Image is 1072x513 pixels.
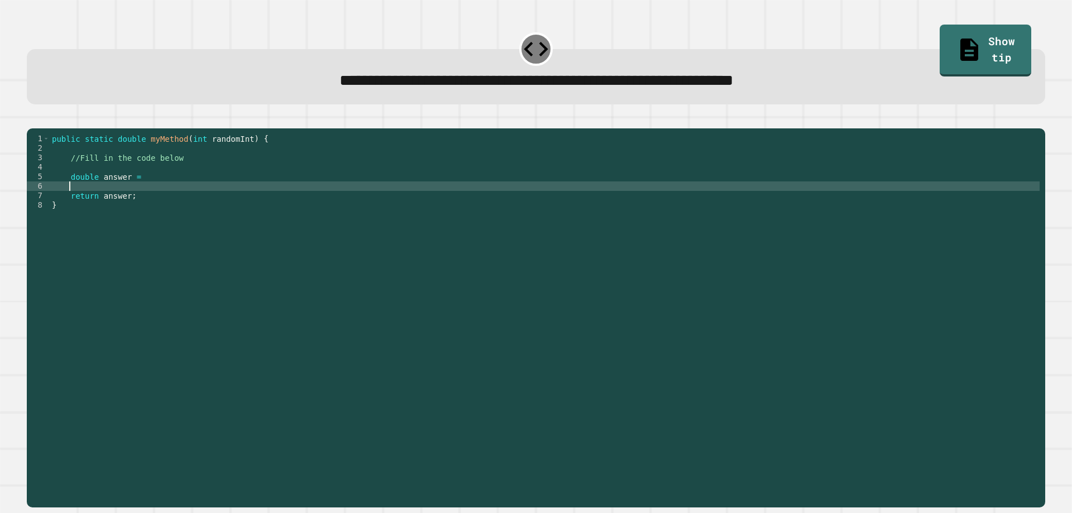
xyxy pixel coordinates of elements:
div: 5 [27,172,50,181]
a: Show tip [940,25,1031,76]
div: 3 [27,153,50,162]
div: 6 [27,181,50,191]
div: 4 [27,162,50,172]
div: 8 [27,200,50,210]
div: 2 [27,143,50,153]
div: 7 [27,191,50,200]
div: 1 [27,134,50,143]
span: Toggle code folding, rows 1 through 8 [43,134,49,143]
